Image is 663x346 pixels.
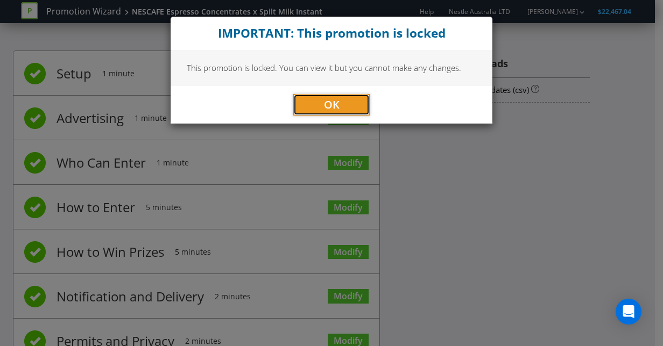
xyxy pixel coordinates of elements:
span: OK [324,97,340,112]
div: Close [171,17,492,50]
button: OK [293,94,370,116]
strong: IMPORTANT: This promotion is locked [218,25,446,41]
div: This promotion is locked. You can view it but you cannot make any changes. [171,50,492,85]
div: Open Intercom Messenger [616,299,641,325]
